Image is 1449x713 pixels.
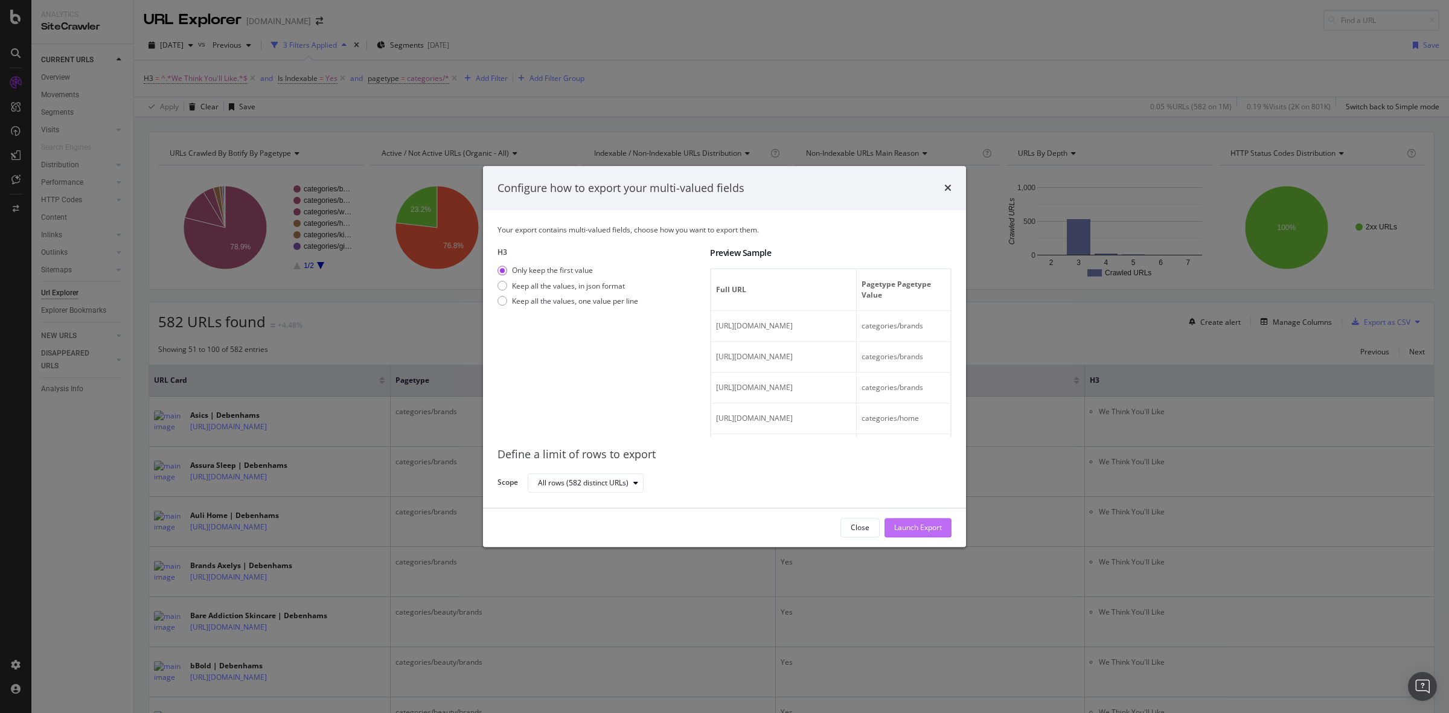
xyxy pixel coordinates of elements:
[716,414,793,424] span: https://www.debenhams.com/categories/home-improvement-diy-tools-power-tools-accessories
[851,523,869,533] div: Close
[862,280,945,301] span: pagetype Pagetype Value
[884,518,952,537] button: Launch Export
[512,281,625,291] div: Keep all the values, in json format
[483,166,966,548] div: modal
[840,518,880,537] button: Close
[716,352,793,362] span: https://www.debenhams.com/categories/brands-sweeek
[497,225,952,235] div: Your export contains multi-valued fields, choose how you want to export them.
[710,248,952,260] div: Preview Sample
[528,473,644,493] button: All rows (582 distinct URLs)
[857,373,954,404] td: categories/brands
[716,383,793,393] span: https://www.debenhams.com/categories/brands-azura-exchange
[512,296,638,306] div: Keep all the values, one value per line
[716,285,848,296] span: Full URL
[497,266,638,276] div: Only keep the first value
[857,312,954,342] td: categories/brands
[497,477,518,490] label: Scope
[716,321,793,331] span: https://www.debenhams.com/categories/brands-maze
[857,404,954,435] td: categories/home
[1408,672,1437,701] div: Open Intercom Messenger
[497,447,952,463] div: Define a limit of rows to export
[512,266,593,276] div: Only keep the first value
[944,181,952,196] div: times
[497,248,700,258] label: H3
[497,181,744,196] div: Configure how to export your multi-valued fields
[857,435,954,465] td: categories/home
[538,479,629,487] div: All rows (582 distinct URLs)
[857,342,954,373] td: categories/brands
[497,281,638,291] div: Keep all the values, in json format
[894,523,942,533] div: Launch Export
